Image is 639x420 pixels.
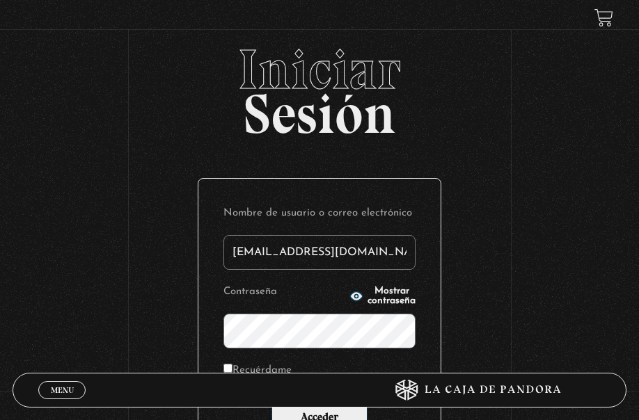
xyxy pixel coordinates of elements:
[223,364,232,373] input: Recuérdame
[46,398,79,407] span: Cerrar
[13,42,626,97] span: Iniciar
[51,386,74,394] span: Menu
[223,361,292,381] label: Recuérdame
[368,286,416,306] span: Mostrar contraseña
[594,8,613,27] a: View your shopping cart
[349,286,416,306] button: Mostrar contraseña
[223,204,416,224] label: Nombre de usuario o correo electrónico
[13,42,626,131] h2: Sesión
[223,282,345,302] label: Contraseña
